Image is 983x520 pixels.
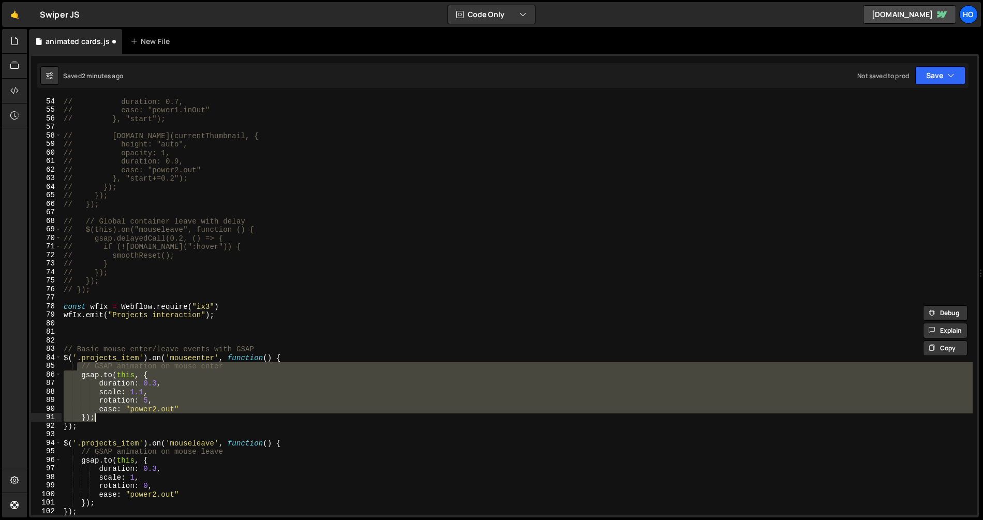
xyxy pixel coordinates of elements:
div: 79 [31,310,62,319]
div: 72 [31,251,62,260]
div: 78 [31,302,62,311]
div: 70 [31,234,62,243]
button: Copy [923,340,967,356]
div: 84 [31,353,62,362]
div: 75 [31,276,62,285]
div: 67 [31,208,62,217]
div: 60 [31,148,62,157]
div: 68 [31,217,62,226]
div: 90 [31,405,62,413]
div: New File [130,36,174,47]
div: 89 [31,396,62,405]
div: 99 [31,481,62,490]
div: animated cards.js [46,36,110,47]
div: 62 [31,166,62,174]
div: 74 [31,268,62,277]
a: [DOMAIN_NAME] [863,5,956,24]
div: 82 [31,336,62,345]
div: 2 minutes ago [82,71,123,80]
div: 87 [31,379,62,388]
div: 81 [31,328,62,336]
div: 85 [31,362,62,370]
button: Code Only [448,5,535,24]
div: 73 [31,259,62,268]
div: Not saved to prod [857,71,909,80]
div: 98 [31,473,62,482]
div: 56 [31,114,62,123]
button: Debug [923,305,967,321]
div: 65 [31,191,62,200]
a: 🤙 [2,2,27,27]
button: Save [915,66,965,85]
div: 93 [31,430,62,439]
div: 61 [31,157,62,166]
div: 96 [31,456,62,465]
div: 86 [31,370,62,379]
div: 69 [31,225,62,234]
div: 102 [31,507,62,516]
div: Saved [63,71,123,80]
a: Ho [959,5,978,24]
div: 94 [31,439,62,448]
div: 58 [31,131,62,140]
div: Swiper JS [40,8,80,21]
div: 59 [31,140,62,148]
div: 88 [31,388,62,396]
div: 66 [31,200,62,209]
div: 95 [31,447,62,456]
div: 71 [31,242,62,251]
div: 100 [31,490,62,499]
div: 57 [31,123,62,131]
div: 91 [31,413,62,422]
div: 76 [31,285,62,294]
div: 80 [31,319,62,328]
div: 55 [31,106,62,114]
div: 63 [31,174,62,183]
div: 77 [31,293,62,302]
div: 64 [31,183,62,191]
button: Explain [923,323,967,338]
div: 54 [31,97,62,106]
div: 101 [31,498,62,507]
div: 83 [31,345,62,353]
div: 97 [31,464,62,473]
div: 92 [31,422,62,430]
